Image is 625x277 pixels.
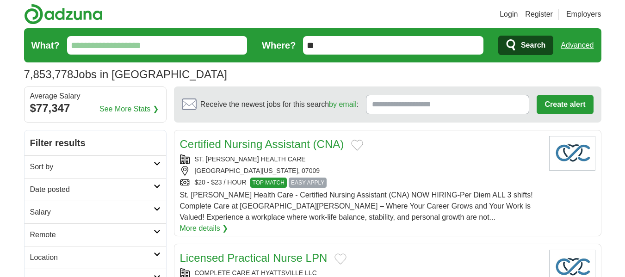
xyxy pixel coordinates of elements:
[180,154,542,164] div: ST. [PERSON_NAME] HEALTH CARE
[351,140,363,151] button: Add to favorite jobs
[30,161,154,172] h2: Sort by
[549,136,595,171] img: Company logo
[25,246,166,269] a: Location
[25,223,166,246] a: Remote
[25,178,166,201] a: Date posted
[250,178,287,188] span: TOP MATCH
[521,36,545,55] span: Search
[289,178,327,188] span: EASY APPLY
[30,92,161,100] div: Average Salary
[537,95,593,114] button: Create alert
[180,138,344,150] a: Certified Nursing Assistant (CNA)
[329,100,357,108] a: by email
[30,207,154,218] h2: Salary
[30,229,154,240] h2: Remote
[30,252,154,263] h2: Location
[30,184,154,195] h2: Date posted
[200,99,359,110] span: Receive the newest jobs for this search :
[566,9,601,20] a: Employers
[25,201,166,223] a: Salary
[498,36,553,55] button: Search
[25,155,166,178] a: Sort by
[180,191,533,221] span: St. [PERSON_NAME] Health Care - Certified Nursing Assistant (CNA) NOW HIRING-Per Diem ALL 3 shift...
[525,9,553,20] a: Register
[30,100,161,117] div: $77,347
[500,9,518,20] a: Login
[180,166,542,176] div: [GEOGRAPHIC_DATA][US_STATE], 07009
[99,104,159,115] a: See More Stats ❯
[24,66,74,83] span: 7,853,778
[25,130,166,155] h2: Filter results
[24,68,227,80] h1: Jobs in [GEOGRAPHIC_DATA]
[262,38,296,52] label: Where?
[180,252,328,264] a: Licensed Practical Nurse LPN
[31,38,60,52] label: What?
[561,36,594,55] a: Advanced
[180,223,229,234] a: More details ❯
[24,4,103,25] img: Adzuna logo
[180,178,542,188] div: $20 - $23 / HOUR
[334,253,347,265] button: Add to favorite jobs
